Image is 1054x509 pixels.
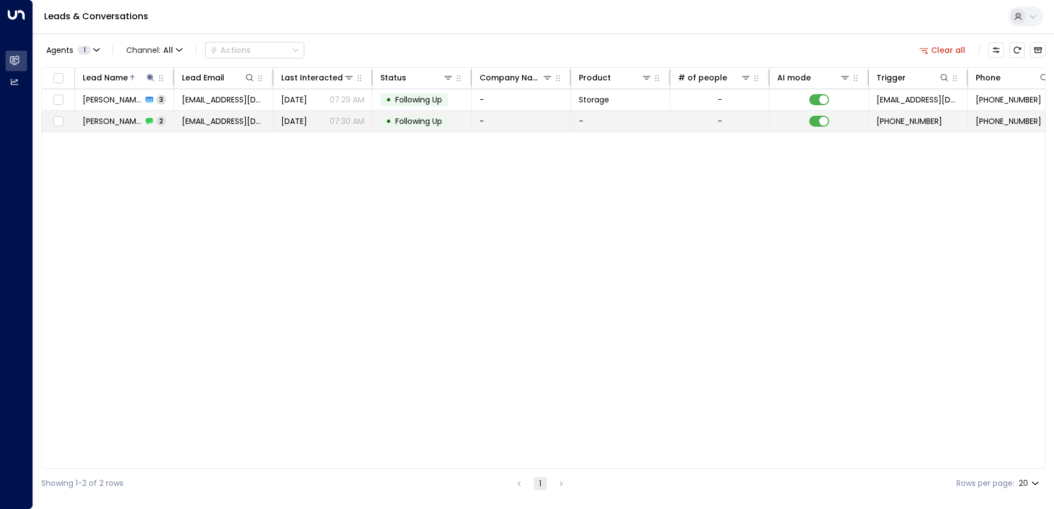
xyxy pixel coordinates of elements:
[44,10,148,23] a: Leads & Conversations
[956,478,1014,489] label: Rows per page:
[976,71,1001,84] div: Phone
[83,94,142,105] span: Roheel Haider
[1009,42,1025,58] span: Refresh
[182,71,224,84] div: Lead Email
[988,42,1004,58] button: Customize
[83,116,142,127] span: Roheel Haider
[281,94,307,105] span: Oct 06, 2025
[579,71,611,84] div: Product
[51,93,65,107] span: Toggle select row
[122,42,187,58] button: Channel:All
[876,71,950,84] div: Trigger
[480,71,553,84] div: Company Name
[380,71,406,84] div: Status
[472,89,571,110] td: -
[777,71,811,84] div: AI mode
[83,71,128,84] div: Lead Name
[386,112,391,131] div: •
[395,94,442,105] span: Following Up
[41,478,123,489] div: Showing 1-2 of 2 rows
[182,94,265,105] span: roheel_haider@hotmail.com
[330,94,364,105] p: 07:29 AM
[718,116,722,127] div: -
[51,115,65,128] span: Toggle select row
[480,71,542,84] div: Company Name
[163,46,173,55] span: All
[330,116,364,127] p: 07:30 AM
[472,111,571,132] td: -
[777,71,851,84] div: AI mode
[83,71,156,84] div: Lead Name
[976,71,1050,84] div: Phone
[876,71,906,84] div: Trigger
[205,42,304,58] button: Actions
[182,116,265,127] span: roheel_haider@hotmail.com
[386,90,391,109] div: •
[281,71,354,84] div: Last Interacted
[678,71,751,84] div: # of people
[579,94,609,105] span: Storage
[205,42,304,58] div: Button group with a nested menu
[876,94,960,105] span: leads@space-station.co.uk
[78,46,91,55] span: 1
[512,476,568,490] nav: pagination navigation
[210,45,251,55] div: Actions
[571,111,670,132] td: -
[876,116,942,127] span: +447951717773
[1030,42,1046,58] button: Archived Leads
[281,116,307,127] span: Oct 08, 2025
[976,116,1041,127] span: +447951717773
[41,42,104,58] button: Agents1
[281,71,343,84] div: Last Interacted
[157,116,166,126] span: 2
[718,94,722,105] div: -
[380,71,454,84] div: Status
[395,116,442,127] span: Following Up
[534,477,547,490] button: page 1
[46,46,73,54] span: Agents
[915,42,970,58] button: Clear all
[678,71,727,84] div: # of people
[122,42,187,58] span: Channel:
[1019,475,1041,491] div: 20
[579,71,652,84] div: Product
[976,94,1041,105] span: +447951717773
[182,71,255,84] div: Lead Email
[51,72,65,85] span: Toggle select all
[157,95,166,104] span: 3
